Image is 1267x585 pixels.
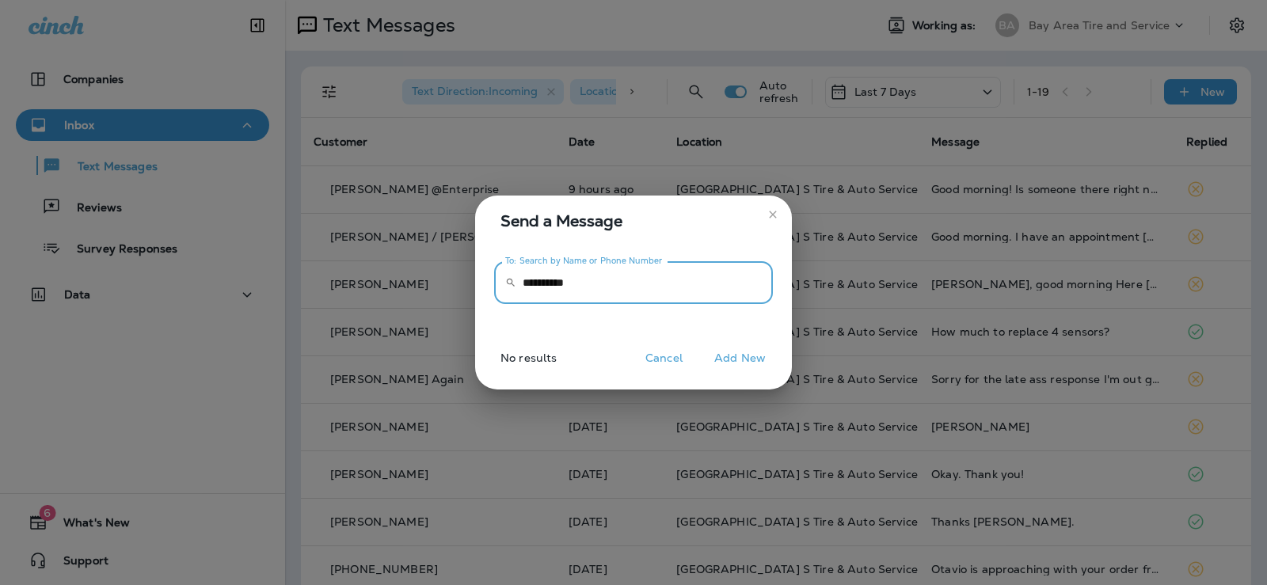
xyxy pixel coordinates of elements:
[760,202,786,227] button: close
[469,351,557,377] p: No results
[500,208,773,234] span: Send a Message
[505,255,663,267] label: To: Search by Name or Phone Number
[634,346,694,370] button: Cancel
[706,346,774,370] button: Add New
